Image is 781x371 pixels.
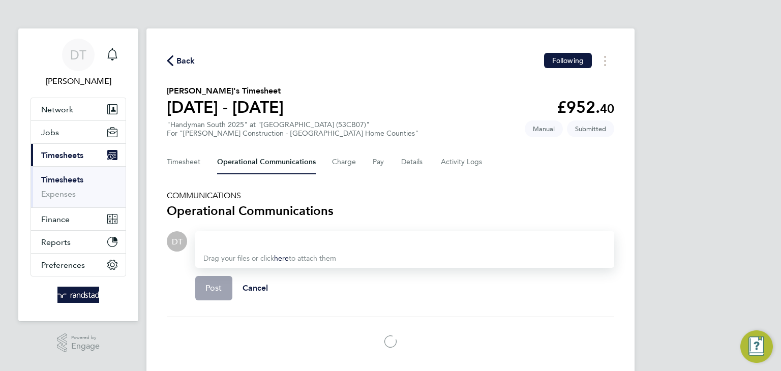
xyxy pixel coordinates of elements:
button: Network [31,98,126,120]
span: 40 [600,101,614,116]
span: Drag your files or click to attach them [203,254,336,263]
span: Network [41,105,73,114]
span: DT [172,236,183,247]
div: Daniel Tisseyre [167,231,187,252]
a: DT[PERSON_NAME] [31,39,126,87]
h2: [PERSON_NAME]'s Timesheet [167,85,284,97]
span: Finance [41,214,70,224]
img: randstad-logo-retina.png [57,287,100,303]
span: Daniel Tisseyre [31,75,126,87]
button: Pay [373,150,385,174]
span: This timesheet was manually created. [525,120,563,137]
span: Back [176,55,195,67]
span: Jobs [41,128,59,137]
span: Powered by [71,333,100,342]
nav: Main navigation [18,28,138,321]
button: Engage Resource Center [740,330,773,363]
button: Timesheets [31,144,126,166]
div: For "[PERSON_NAME] Construction - [GEOGRAPHIC_DATA] Home Counties" [167,129,418,138]
a: Expenses [41,189,76,199]
span: Timesheets [41,150,83,160]
button: Following [544,53,592,68]
button: Charge [332,150,356,174]
a: Go to home page [31,287,126,303]
button: Activity Logs [441,150,484,174]
app-decimal: £952. [557,98,614,117]
span: DT [70,48,86,61]
div: Timesheets [31,166,126,207]
h3: Operational Communications [167,203,614,219]
button: Back [167,54,195,67]
span: Following [552,56,584,65]
button: Finance [31,208,126,230]
a: Timesheets [41,175,83,184]
button: Preferences [31,254,126,276]
button: Operational Communications [217,150,316,174]
span: Preferences [41,260,85,270]
button: Jobs [31,121,126,143]
h5: COMMUNICATIONS [167,191,614,201]
h1: [DATE] - [DATE] [167,97,284,117]
button: Details [401,150,425,174]
a: Powered byEngage [57,333,100,353]
div: "Handyman South 2025" at "[GEOGRAPHIC_DATA] (53CB07)" [167,120,418,138]
button: Cancel [232,276,279,300]
span: Cancel [243,283,268,293]
span: Reports [41,237,71,247]
span: Engage [71,342,100,351]
button: Timesheets Menu [596,53,614,69]
button: Reports [31,231,126,253]
a: here [274,254,289,263]
button: Timesheet [167,150,201,174]
span: This timesheet is Submitted. [567,120,614,137]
